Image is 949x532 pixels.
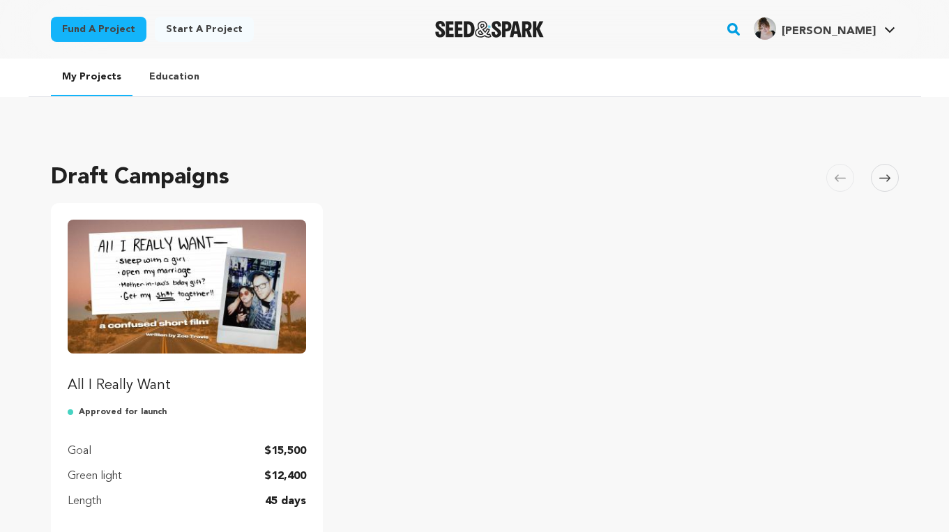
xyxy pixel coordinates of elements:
a: Education [138,59,211,95]
img: approved-for-launch.svg [68,406,79,418]
h2: Draft Campaigns [51,161,229,195]
p: Approved for launch [68,406,307,418]
p: Goal [68,443,91,459]
img: d1c5c6e43098ef0c.jpg [754,17,776,40]
a: My Projects [51,59,132,96]
a: Start a project [155,17,254,42]
span: [PERSON_NAME] [782,26,876,37]
a: Seed&Spark Homepage [435,21,545,38]
span: Katya K.'s Profile [751,15,898,44]
p: All I Really Want [68,376,307,395]
p: $15,500 [264,443,306,459]
a: Fund a project [51,17,146,42]
p: $12,400 [264,468,306,485]
img: Seed&Spark Logo Dark Mode [435,21,545,38]
a: Fund All I Really Want [68,220,307,395]
div: Katya K.'s Profile [754,17,876,40]
p: Green light [68,468,122,485]
p: 45 days [265,493,306,510]
a: Katya K.'s Profile [751,15,898,40]
p: Length [68,493,102,510]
